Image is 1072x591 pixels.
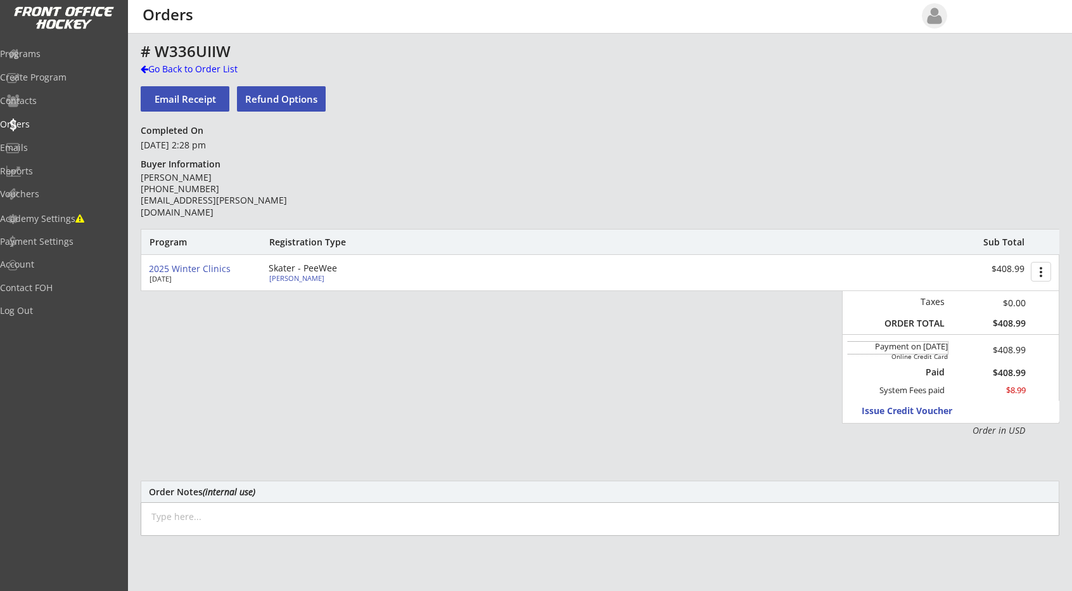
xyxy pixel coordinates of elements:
[237,86,326,112] button: Refund Options
[141,63,271,75] div: Go Back to Order List
[141,172,324,218] div: [PERSON_NAME] [PHONE_NUMBER] [EMAIL_ADDRESS][PERSON_NAME][DOMAIN_NAME]
[141,125,209,136] div: Completed On
[269,275,411,282] div: [PERSON_NAME]
[954,385,1026,396] div: $8.99
[954,368,1026,377] div: $408.99
[886,367,945,378] div: Paid
[964,346,1026,354] div: $408.99
[203,486,255,498] em: (internal use)
[946,264,1024,275] div: $408.99
[269,237,414,248] div: Registration Type
[141,139,324,152] div: [DATE] 2:28 pm
[149,487,1051,497] div: Order Notes
[969,237,1024,248] div: Sub Total
[879,318,945,329] div: ORDER TOTAL
[879,424,1025,437] div: Order in USD
[141,44,748,59] div: # W336UIIW
[141,86,229,112] button: Email Receipt
[868,385,945,396] div: System Fees paid
[150,237,218,248] div: Program
[141,159,226,170] div: Buyer Information
[150,275,251,282] div: [DATE]
[876,353,948,360] div: Online Credit Card
[879,296,945,308] div: Taxes
[1031,262,1051,282] button: more_vert
[847,342,948,352] div: Payment on [DATE]
[269,264,414,273] div: Skater - PeeWee
[954,318,1026,329] div: $408.99
[149,264,258,275] div: 2025 Winter Clinics
[862,403,979,420] button: Issue Credit Voucher
[954,296,1026,309] div: $0.00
